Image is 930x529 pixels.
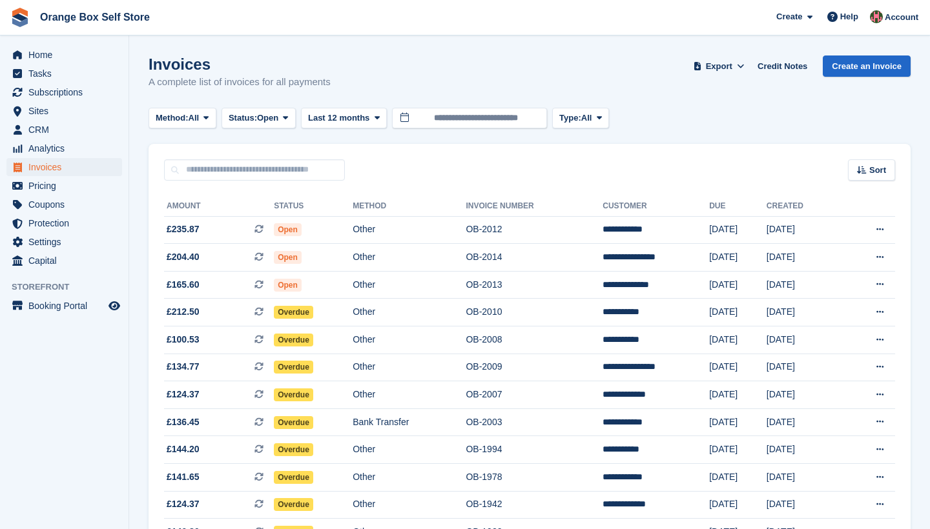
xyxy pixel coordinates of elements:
a: menu [6,102,122,120]
span: £144.20 [167,443,200,456]
th: Amount [164,196,274,217]
td: [DATE] [709,244,767,272]
a: Orange Box Self Store [35,6,155,28]
span: Account [885,11,918,24]
span: Settings [28,233,106,251]
a: menu [6,233,122,251]
span: £165.60 [167,278,200,292]
span: Overdue [274,471,313,484]
a: menu [6,214,122,232]
td: [DATE] [709,464,767,492]
a: menu [6,252,122,270]
th: Due [709,196,767,217]
td: [DATE] [709,408,767,436]
span: Open [274,279,302,292]
button: Status: Open [222,108,296,129]
td: OB-2008 [466,326,603,354]
td: OB-2010 [466,299,603,326]
td: [DATE] [767,436,841,464]
span: Subscriptions [28,83,106,101]
span: Help [840,10,858,23]
td: [DATE] [767,491,841,519]
td: OB-2013 [466,271,603,299]
span: Coupons [28,195,106,214]
td: Other [353,244,466,272]
a: menu [6,195,122,214]
td: Other [353,354,466,381]
a: menu [6,65,122,83]
span: Overdue [274,443,313,456]
span: Create [776,10,802,23]
span: Pricing [28,177,106,195]
span: £134.77 [167,360,200,374]
span: Protection [28,214,106,232]
p: A complete list of invoices for all payments [149,75,331,90]
span: £136.45 [167,415,200,429]
td: [DATE] [767,464,841,492]
span: Booking Portal [28,297,106,315]
button: Export [690,55,747,77]
span: Method: [156,112,189,125]
a: menu [6,83,122,101]
img: stora-icon-8386f47178a22dfd0bd8f6a31ec36ba5ce8667c1dd55bd0f319d3a0aa187defe.svg [10,8,30,27]
th: Customer [603,196,709,217]
td: Bank Transfer [353,408,466,436]
span: Storefront [12,281,129,294]
a: Preview store [107,298,122,314]
td: Other [353,326,466,354]
span: Sort [869,164,886,177]
td: OB-2014 [466,244,603,272]
span: Overdue [274,306,313,319]
span: Analytics [28,139,106,157]
span: £212.50 [167,305,200,319]
td: [DATE] [709,354,767,381]
td: OB-2009 [466,354,603,381]
th: Method [353,196,466,217]
td: OB-1942 [466,491,603,519]
td: [DATE] [709,381,767,409]
span: £141.65 [167,470,200,484]
button: Last 12 months [301,108,387,129]
span: All [581,112,592,125]
a: menu [6,297,122,315]
span: Export [706,60,732,73]
td: Other [353,491,466,519]
span: Home [28,46,106,64]
span: Invoices [28,158,106,176]
td: [DATE] [767,326,841,354]
a: Credit Notes [752,55,812,77]
span: £204.40 [167,250,200,264]
a: Create an Invoice [823,55,911,77]
td: OB-2012 [466,216,603,244]
td: Other [353,299,466,326]
span: £124.37 [167,388,200,401]
span: Capital [28,252,106,270]
span: Open [274,251,302,264]
th: Created [767,196,841,217]
span: Type: [559,112,581,125]
span: All [189,112,200,125]
td: [DATE] [709,491,767,519]
th: Status [274,196,353,217]
th: Invoice Number [466,196,603,217]
td: Other [353,271,466,299]
span: Tasks [28,65,106,83]
span: CRM [28,121,106,139]
span: £124.37 [167,497,200,511]
img: David Clark [870,10,883,23]
span: Sites [28,102,106,120]
span: Overdue [274,334,313,346]
a: menu [6,158,122,176]
button: Type: All [552,108,609,129]
span: Status: [229,112,257,125]
td: OB-2007 [466,381,603,409]
span: Open [257,112,278,125]
td: [DATE] [767,354,841,381]
td: [DATE] [709,299,767,326]
span: Overdue [274,361,313,374]
a: menu [6,139,122,157]
td: [DATE] [767,216,841,244]
td: Other [353,381,466,409]
a: menu [6,46,122,64]
h1: Invoices [149,55,331,73]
